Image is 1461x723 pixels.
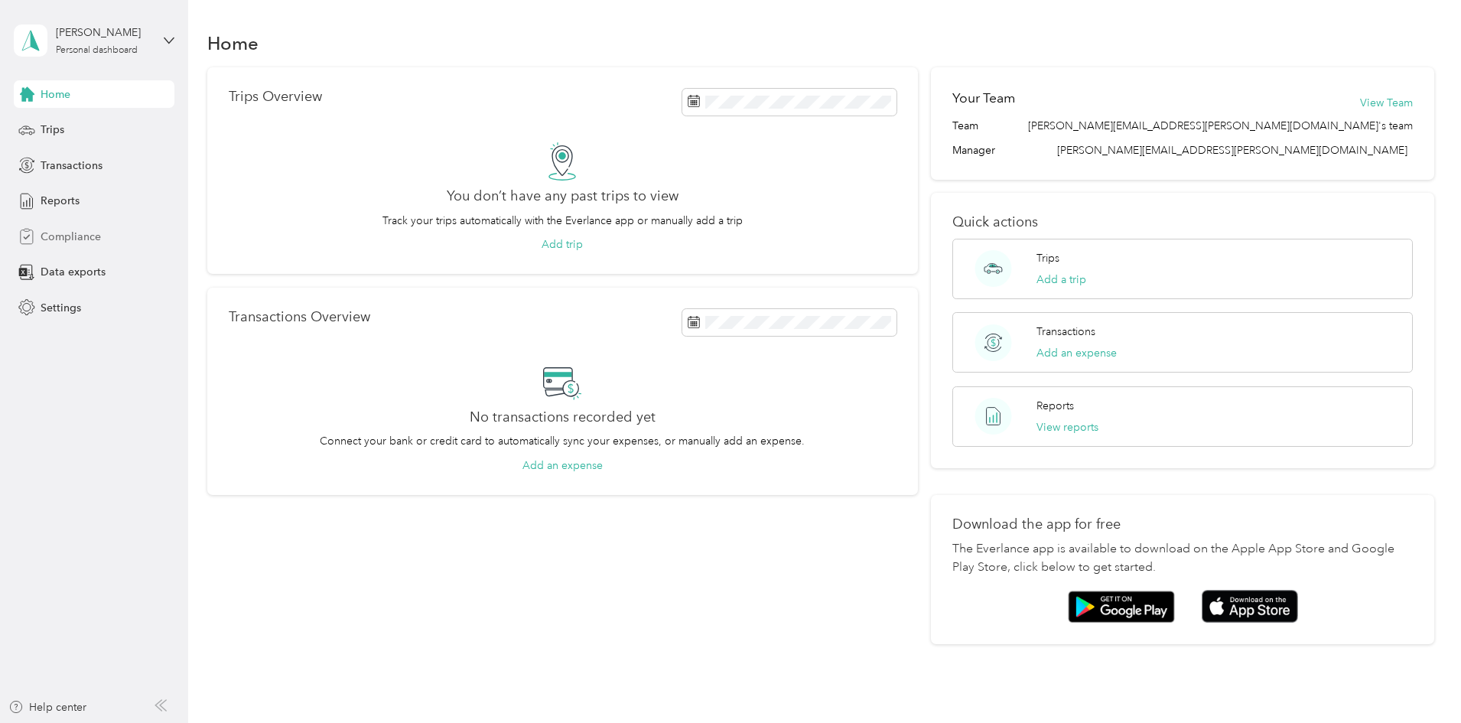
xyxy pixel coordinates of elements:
[522,458,603,474] button: Add an expense
[952,540,1413,577] p: The Everlance app is available to download on the Apple App Store and Google Play Store, click be...
[1202,590,1298,623] img: App store
[952,516,1413,532] p: Download the app for free
[229,309,370,325] p: Transactions Overview
[41,264,106,280] span: Data exports
[1036,272,1086,288] button: Add a trip
[1036,345,1117,361] button: Add an expense
[1036,398,1074,414] p: Reports
[1028,118,1413,134] span: [PERSON_NAME][EMAIL_ADDRESS][PERSON_NAME][DOMAIN_NAME]'s team
[1068,591,1175,623] img: Google play
[1036,324,1095,340] p: Transactions
[320,433,805,449] p: Connect your bank or credit card to automatically sync your expenses, or manually add an expense.
[41,300,81,316] span: Settings
[41,193,80,209] span: Reports
[41,229,101,245] span: Compliance
[56,46,138,55] div: Personal dashboard
[1360,95,1413,111] button: View Team
[1036,419,1098,435] button: View reports
[382,213,743,229] p: Track your trips automatically with the Everlance app or manually add a trip
[447,188,678,204] h2: You don’t have any past trips to view
[952,118,978,134] span: Team
[41,122,64,138] span: Trips
[207,35,259,51] h1: Home
[8,699,86,715] button: Help center
[952,89,1015,108] h2: Your Team
[56,24,151,41] div: [PERSON_NAME]
[1057,144,1407,157] span: [PERSON_NAME][EMAIL_ADDRESS][PERSON_NAME][DOMAIN_NAME]
[1375,637,1461,723] iframe: Everlance-gr Chat Button Frame
[229,89,322,105] p: Trips Overview
[41,86,70,103] span: Home
[952,142,995,158] span: Manager
[952,214,1413,230] p: Quick actions
[1036,250,1059,266] p: Trips
[542,236,583,252] button: Add trip
[470,409,656,425] h2: No transactions recorded yet
[41,158,102,174] span: Transactions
